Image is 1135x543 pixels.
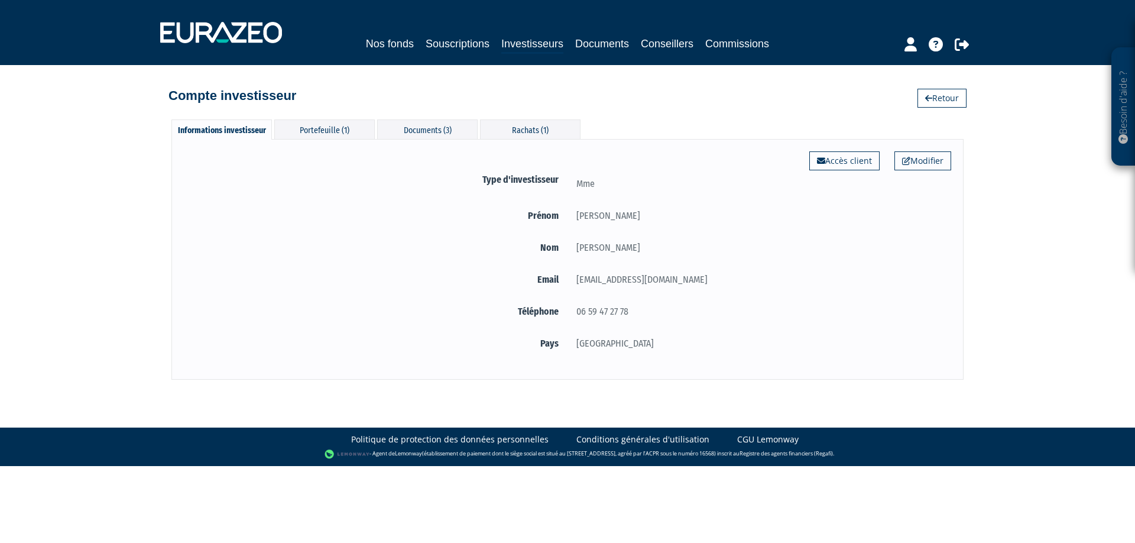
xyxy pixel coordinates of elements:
label: Pays [184,336,567,351]
div: - Agent de (établissement de paiement dont le siège social est situé au [STREET_ADDRESS], agréé p... [12,448,1123,460]
a: Conditions générales d'utilisation [576,434,709,445]
a: Lemonway [395,450,422,458]
div: Rachats (1) [480,119,581,139]
p: Besoin d'aide ? [1117,54,1130,160]
div: Mme [567,176,951,191]
div: Informations investisseur [171,119,272,140]
div: [EMAIL_ADDRESS][DOMAIN_NAME] [567,272,951,287]
img: 1732889491-logotype_eurazeo_blanc_rvb.png [160,22,282,43]
label: Type d'investisseur [184,172,567,187]
label: Nom [184,240,567,255]
div: [GEOGRAPHIC_DATA] [567,336,951,351]
a: Commissions [705,35,769,52]
a: Accès client [809,151,880,170]
label: Prénom [184,208,567,223]
label: Email [184,272,567,287]
label: Téléphone [184,304,567,319]
a: Documents [575,35,629,52]
h4: Compte investisseur [168,89,296,103]
a: Souscriptions [426,35,489,52]
div: [PERSON_NAME] [567,208,951,223]
a: Investisseurs [501,35,563,54]
a: Retour [917,89,967,108]
img: logo-lemonway.png [325,448,370,460]
a: CGU Lemonway [737,434,799,445]
a: Registre des agents financiers (Regafi) [740,450,833,458]
div: [PERSON_NAME] [567,240,951,255]
div: Portefeuille (1) [274,119,375,139]
a: Conseillers [641,35,693,52]
div: 06 59 47 27 78 [567,304,951,319]
div: Documents (3) [377,119,478,139]
a: Politique de protection des données personnelles [351,434,549,445]
a: Modifier [894,151,951,170]
a: Nos fonds [366,35,414,52]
